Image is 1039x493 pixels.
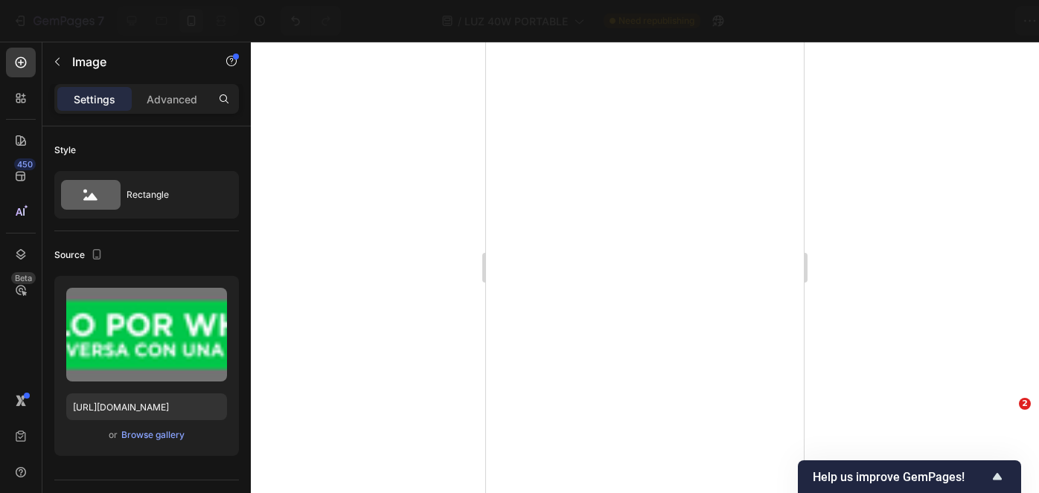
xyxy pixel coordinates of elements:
div: Undo/Redo [281,6,341,36]
span: LUZ 40W PORTABLE [464,13,568,29]
div: Source [54,245,106,265]
span: Save [898,15,922,28]
div: Publish [953,13,990,29]
button: Publish [940,6,1003,36]
img: preview-image [66,288,227,381]
div: Rectangle [127,178,217,212]
p: Settings [74,91,115,107]
button: Browse gallery [121,428,185,442]
iframe: Design area [486,42,804,493]
button: Save [885,6,934,36]
button: Show survey - Help us improve GemPages! [813,468,1006,486]
span: Help us improve GemPages! [813,470,988,484]
p: 7 [97,12,104,30]
span: 2 [1019,398,1031,410]
button: 7 [6,6,111,36]
input: https://example.com/image.jpg [66,393,227,420]
div: Browse gallery [121,428,185,442]
p: Image [72,53,199,71]
div: Beta [11,272,36,284]
iframe: Intercom live chat [988,420,1024,456]
span: Need republishing [618,14,694,28]
div: 450 [14,158,36,170]
p: Advanced [147,91,197,107]
span: or [109,426,118,444]
div: Style [54,144,76,157]
span: / [458,13,461,29]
